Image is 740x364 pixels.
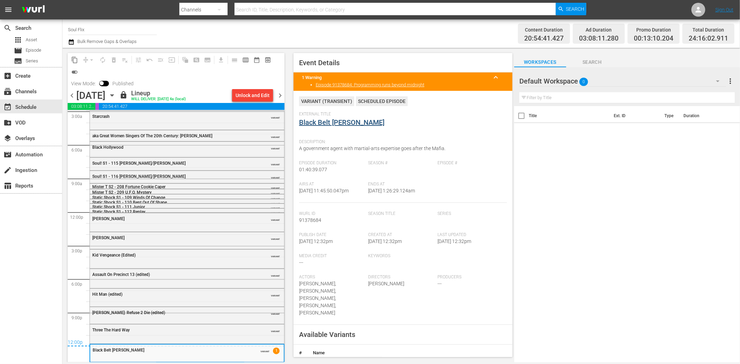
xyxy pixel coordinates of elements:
span: VARIANT [261,347,270,353]
span: 01:40:39.077 [299,167,327,172]
span: lock [119,91,128,99]
span: Static Shock S1 - 112 Replay [92,209,145,214]
span: Wurl Id [299,211,365,217]
button: Unlock and Edit [232,89,273,102]
span: VARIANT [271,271,280,277]
span: 03:08:11.280 [579,35,619,43]
span: Actors [299,275,365,280]
span: Overlays [3,134,12,142]
span: Schedule [3,103,12,111]
span: Reports [3,182,12,190]
span: aka Great Women Singers Of The 20th Century: [PERSON_NAME] [92,133,212,138]
span: Static Shock S1 - 109 Winds Of Change [92,195,165,200]
th: # [294,345,307,361]
span: 24:16:02.911 [689,35,728,43]
button: more_vert [726,73,735,89]
span: [DATE] 12:32pm [437,239,471,244]
span: Select an event to delete [108,54,119,66]
span: 24 hours Lineup View is ON [69,67,80,78]
span: Update Metadata from Key Asset [166,54,177,66]
span: --- [437,281,442,286]
span: [DATE] 12:32pm [299,239,333,244]
span: VARIANT [271,204,280,209]
span: Ingestion [3,166,12,174]
span: Directors [368,275,434,280]
span: Search [566,58,618,67]
span: Black Belt [PERSON_NAME] [93,348,144,353]
span: Event Details [299,59,340,67]
span: Ends At [368,182,434,187]
span: Soul! S1 - 116 [PERSON_NAME]/[PERSON_NAME] [92,174,186,179]
span: Static Shock S1 - 111 Junior [92,205,145,209]
span: Episode [14,46,22,55]
span: VARIANT [271,252,280,258]
span: VARIANT [271,199,280,205]
span: Season # [368,161,434,166]
span: Airs At [299,182,365,187]
button: Search [556,3,586,15]
span: Publish Date [299,232,365,238]
span: Starcrash [92,114,110,119]
span: 20:54:41.427 [99,103,284,110]
div: Unlock and Edit [236,89,270,102]
span: VARIANT [271,144,280,150]
span: 0 [579,75,588,89]
span: Series [437,211,503,217]
span: VARIANT [271,235,280,240]
span: Series [26,58,38,64]
span: Mister T S2 - 208 Fortune Cookie Caper [92,184,165,189]
div: Default Workspace [519,71,726,91]
span: preview_outlined [264,57,271,63]
span: Episode # [437,161,503,166]
span: [PERSON_NAME] [92,216,125,221]
div: WILL DELIVER: [DATE] 4a (local) [131,97,186,102]
span: Create [3,72,12,80]
button: keyboard_arrow_up [487,69,504,86]
span: Create Series Block [202,54,213,66]
span: 91378684 [299,217,321,223]
span: Created At [368,232,434,238]
span: Asset [14,36,22,44]
span: Automation [3,150,12,159]
span: Loop Content [97,54,108,66]
span: Workspaces [514,58,566,67]
span: Producers [437,275,503,280]
span: VOD [3,119,12,127]
span: A government agent with martial-arts expertise goes after the Mafia. [299,146,445,151]
title: 1 Warning [302,75,487,80]
span: chevron_left [68,91,76,100]
span: date_range_outlined [253,57,260,63]
span: Search [3,24,12,32]
th: Type [661,106,680,125]
span: [PERSON_NAME],[PERSON_NAME],[PERSON_NAME],[PERSON_NAME],[PERSON_NAME] [299,281,336,315]
span: [DATE] 11:45:50.047pm [299,188,349,193]
span: Assault On Precinct 13 (edited) [92,272,150,277]
span: Clear Lineup [119,54,130,66]
span: [PERSON_NAME] [92,235,125,240]
span: Mister T S2 - 209 U.F.O. Mystery [92,190,152,195]
span: more_vert [726,77,735,85]
span: VARIANT [271,310,280,315]
span: --- [299,260,303,265]
span: Description: [299,139,503,145]
span: menu [4,6,12,14]
img: ans4CAIJ8jUAAAAAAAAAAAAAAAAAAAAAAAAgQb4GAAAAAAAAAAAAAAAAAAAAAAAAJMjXAAAAAAAAAAAAAAAAAAAAAAAAgAT5G... [17,2,50,18]
span: [DATE] 1:26:29.124am [368,188,415,193]
span: VARIANT [271,209,280,214]
span: 00:13:10.204 [634,35,673,43]
span: toggle_on [71,69,78,76]
div: Ad Duration [579,25,619,35]
span: Episode [26,47,41,54]
span: Customize Events [130,53,144,67]
th: Ext. ID [610,106,661,125]
span: Media Credit [299,253,365,259]
span: Published [109,81,137,86]
a: Episode 91378684: Programming runs beyond midnight [316,82,424,87]
span: VARIANT [271,113,280,119]
span: VARIANT [271,173,280,179]
span: VARIANT [271,327,280,332]
span: 00:13:10.204 [95,103,99,110]
span: Static Shock S1 - 110 Bent Out Of Shape [92,200,167,205]
span: keyboard_arrow_up [492,73,500,81]
span: Series [14,57,22,65]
